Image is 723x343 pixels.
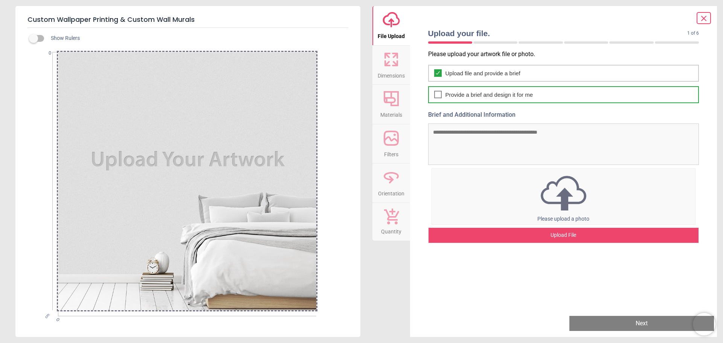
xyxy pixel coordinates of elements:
[428,111,699,119] label: Brief and Additional Information
[445,69,520,77] span: Upload file and provide a brief
[372,85,410,124] button: Materials
[372,124,410,163] button: Filters
[372,6,410,45] button: File Upload
[34,34,360,43] div: Show Rulers
[378,69,405,80] span: Dimensions
[378,186,404,198] span: Orientation
[44,313,50,319] span: cm
[27,12,348,28] h5: Custom Wallpaper Printing & Custom Wall Murals
[693,313,715,335] iframe: Brevo live chat
[569,316,714,331] button: Next
[372,203,410,241] button: Quantity
[378,29,405,40] span: File Upload
[428,28,688,39] span: Upload your file.
[428,50,705,58] p: Please upload your artwork file or photo.
[687,30,699,37] span: 1 of 6
[384,147,398,159] span: Filters
[445,91,533,99] span: Provide a brief and design it for me
[37,50,51,56] span: 0
[381,224,401,236] span: Quantity
[372,46,410,85] button: Dimensions
[55,317,59,322] span: 0
[429,228,699,243] div: Upload File
[380,108,402,119] span: Materials
[372,163,410,203] button: Orientation
[432,174,696,213] img: upload icon
[537,216,589,222] span: Please upload a photo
